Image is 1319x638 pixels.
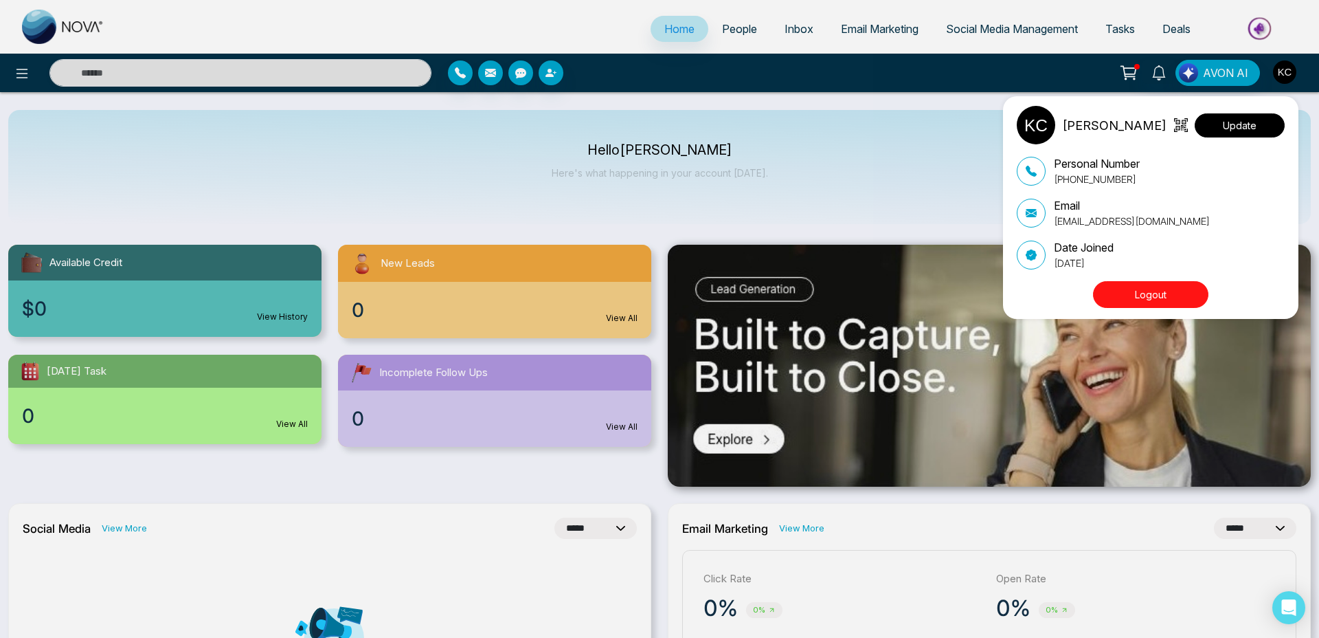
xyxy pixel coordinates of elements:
p: [PHONE_NUMBER] [1054,172,1140,186]
p: Email [1054,197,1210,214]
p: Date Joined [1054,239,1114,256]
button: Update [1195,113,1285,137]
p: Personal Number [1054,155,1140,172]
p: [DATE] [1054,256,1114,270]
div: Open Intercom Messenger [1272,591,1305,624]
p: [EMAIL_ADDRESS][DOMAIN_NAME] [1054,214,1210,228]
p: [PERSON_NAME] [1062,116,1166,135]
button: Logout [1093,281,1208,308]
